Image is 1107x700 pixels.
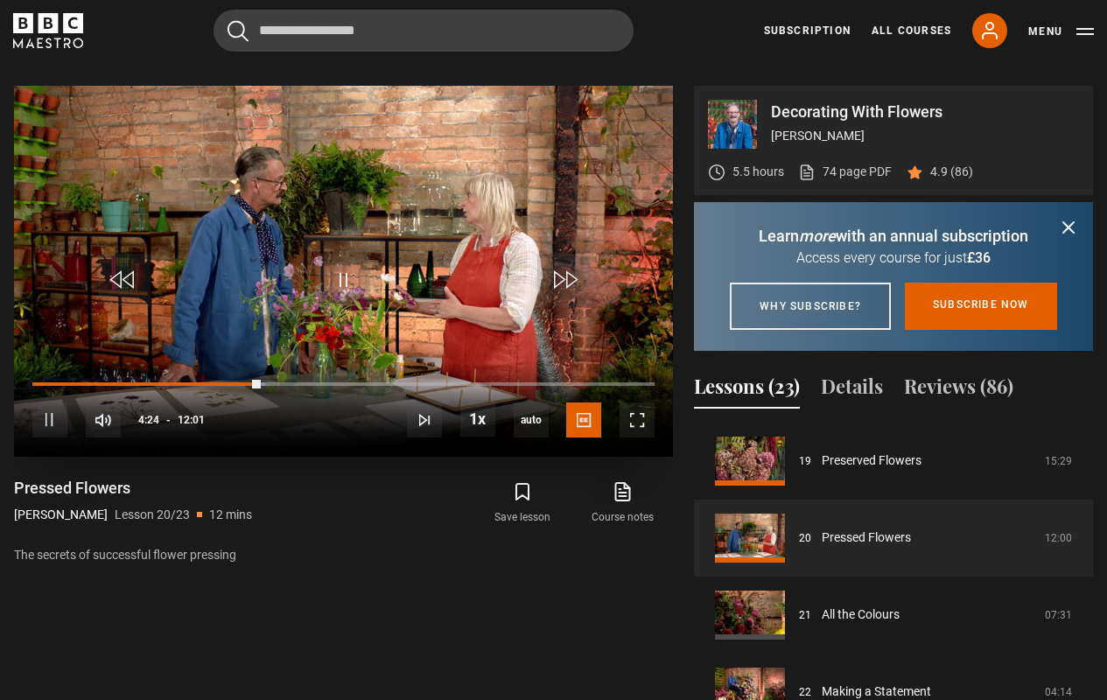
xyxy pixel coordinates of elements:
[14,478,252,499] h1: Pressed Flowers
[115,506,190,524] p: Lesson 20/23
[86,402,121,437] button: Mute
[228,20,249,42] button: Submit the search query
[967,249,991,266] span: £36
[771,127,1079,145] p: [PERSON_NAME]
[620,402,655,437] button: Fullscreen
[822,451,921,470] a: Preserved Flowers
[514,402,549,437] div: Current quality: 720p
[407,402,442,437] button: Next Lesson
[460,402,495,437] button: Playback Rate
[178,404,205,436] span: 12:01
[514,402,549,437] span: auto
[13,13,83,48] svg: BBC Maestro
[214,10,634,52] input: Search
[138,404,159,436] span: 4:24
[209,506,252,524] p: 12 mins
[730,283,891,330] a: Why subscribe?
[14,546,673,564] p: The secrets of successful flower pressing
[821,372,883,409] button: Details
[904,372,1013,409] button: Reviews (86)
[14,506,108,524] p: [PERSON_NAME]
[872,23,951,38] a: All Courses
[764,23,851,38] a: Subscription
[905,283,1057,330] a: Subscribe now
[1028,23,1094,40] button: Toggle navigation
[822,528,911,547] a: Pressed Flowers
[822,605,900,624] a: All the Colours
[566,402,601,437] button: Captions
[573,478,673,528] a: Course notes
[694,372,800,409] button: Lessons (23)
[166,414,171,426] span: -
[32,402,67,437] button: Pause
[799,227,836,245] i: more
[771,104,1079,120] p: Decorating With Flowers
[798,163,892,181] a: 74 page PDF
[715,224,1072,248] p: Learn with an annual subscription
[715,248,1072,269] p: Access every course for just
[32,382,655,386] div: Progress Bar
[732,163,784,181] p: 5.5 hours
[473,478,572,528] button: Save lesson
[930,163,973,181] p: 4.9 (86)
[14,86,673,457] video-js: Video Player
